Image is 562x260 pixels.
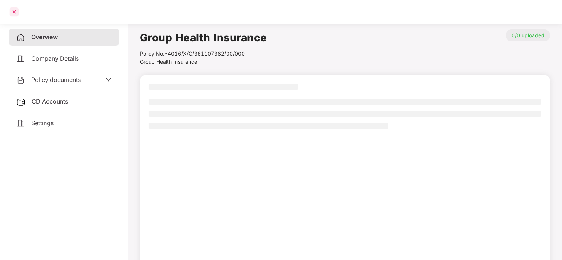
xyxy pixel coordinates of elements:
img: svg+xml;base64,PHN2ZyB4bWxucz0iaHR0cDovL3d3dy53My5vcmcvMjAwMC9zdmciIHdpZHRoPSIyNCIgaGVpZ2h0PSIyNC... [16,76,25,85]
span: down [106,77,112,83]
div: Policy No.- 4016/X/O/361107382/00/000 [140,50,267,58]
img: svg+xml;base64,PHN2ZyB4bWxucz0iaHR0cDovL3d3dy53My5vcmcvMjAwMC9zdmciIHdpZHRoPSIyNCIgaGVpZ2h0PSIyNC... [16,54,25,63]
img: svg+xml;base64,PHN2ZyB3aWR0aD0iMjUiIGhlaWdodD0iMjQiIHZpZXdCb3g9IjAgMCAyNSAyNCIgZmlsbD0ibm9uZSIgeG... [16,98,26,107]
span: Company Details [31,55,79,62]
span: Settings [31,119,54,127]
img: svg+xml;base64,PHN2ZyB4bWxucz0iaHR0cDovL3d3dy53My5vcmcvMjAwMC9zdmciIHdpZHRoPSIyNCIgaGVpZ2h0PSIyNC... [16,33,25,42]
span: Group Health Insurance [140,58,197,65]
span: Policy documents [31,76,81,83]
span: Overview [31,33,58,41]
p: 0/0 uploaded [506,29,550,41]
span: CD Accounts [32,98,68,105]
h1: Group Health Insurance [140,29,267,46]
img: svg+xml;base64,PHN2ZyB4bWxucz0iaHR0cDovL3d3dy53My5vcmcvMjAwMC9zdmciIHdpZHRoPSIyNCIgaGVpZ2h0PSIyNC... [16,119,25,128]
